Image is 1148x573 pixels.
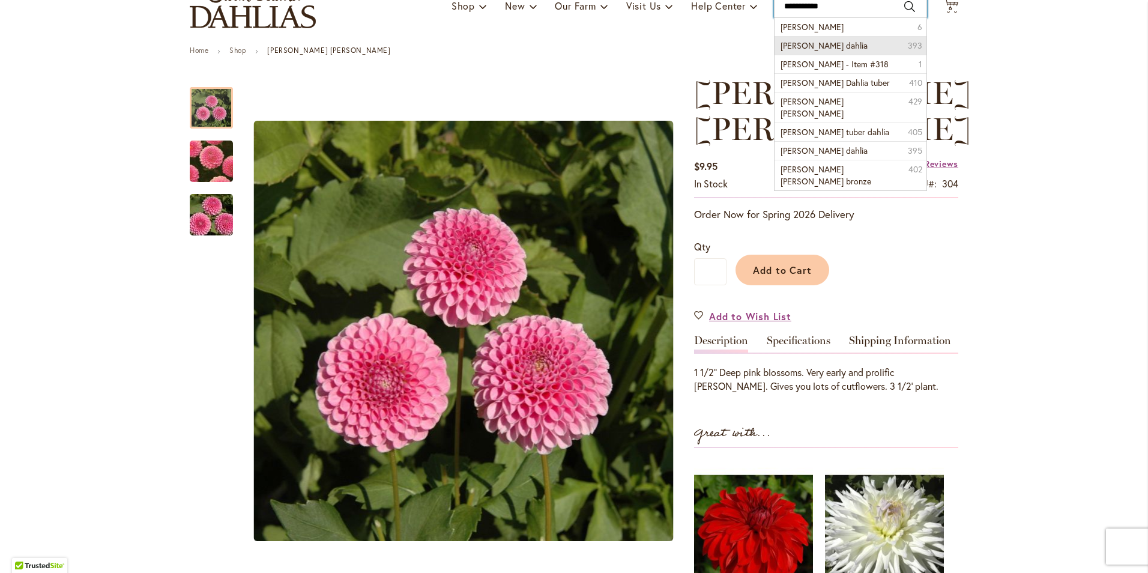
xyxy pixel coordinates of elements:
[781,58,889,70] span: [PERSON_NAME] - Item #318
[254,121,674,541] img: BETTY ANNE
[190,182,233,235] div: BETTY ANNE
[781,21,844,32] span: [PERSON_NAME]
[170,120,253,203] img: BETTY ANNE
[781,95,844,119] span: [PERSON_NAME] [PERSON_NAME]
[190,129,245,182] div: BETTY ANNE
[9,530,43,564] iframe: Launch Accessibility Center
[694,177,728,191] div: Availability
[767,335,830,353] a: Specifications
[914,158,958,169] a: 3 Reviews
[267,46,390,55] strong: [PERSON_NAME] [PERSON_NAME]
[229,46,246,55] a: Shop
[694,160,717,172] span: $9.95
[694,423,771,443] strong: Great with...
[781,126,889,138] span: [PERSON_NAME] tuber dahlia
[694,366,958,393] div: 1 1/2" Deep pink blossoms. Very early and prolific [PERSON_NAME]. Gives you lots of cutflowers. 3...
[753,264,812,276] span: Add to Cart
[694,240,710,253] span: Qty
[190,46,208,55] a: Home
[168,186,255,244] img: BETTY ANNE
[917,21,922,33] span: 6
[709,309,791,323] span: Add to Wish List
[849,335,951,353] a: Shipping Information
[949,4,953,12] span: 6
[694,177,728,190] span: In stock
[694,335,748,353] a: Description
[736,255,829,285] button: Add to Cart
[919,58,922,70] span: 1
[781,40,868,51] span: [PERSON_NAME] dahlia
[908,145,922,157] span: 395
[781,77,890,88] span: [PERSON_NAME] Dahlia tuber
[909,77,922,89] span: 410
[908,95,922,108] span: 429
[190,75,245,129] div: BETTY ANNE
[942,177,958,191] div: 304
[694,309,791,323] a: Add to Wish List
[694,74,971,148] span: [PERSON_NAME] [PERSON_NAME]
[908,126,922,138] span: 405
[908,40,922,52] span: 393
[908,163,922,175] span: 402
[781,163,871,187] span: [PERSON_NAME] [PERSON_NAME] bronze
[781,145,868,156] span: [PERSON_NAME] dahlia
[694,335,958,393] div: Detailed Product Info
[925,158,958,169] span: Reviews
[694,207,958,222] p: Order Now for Spring 2026 Delivery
